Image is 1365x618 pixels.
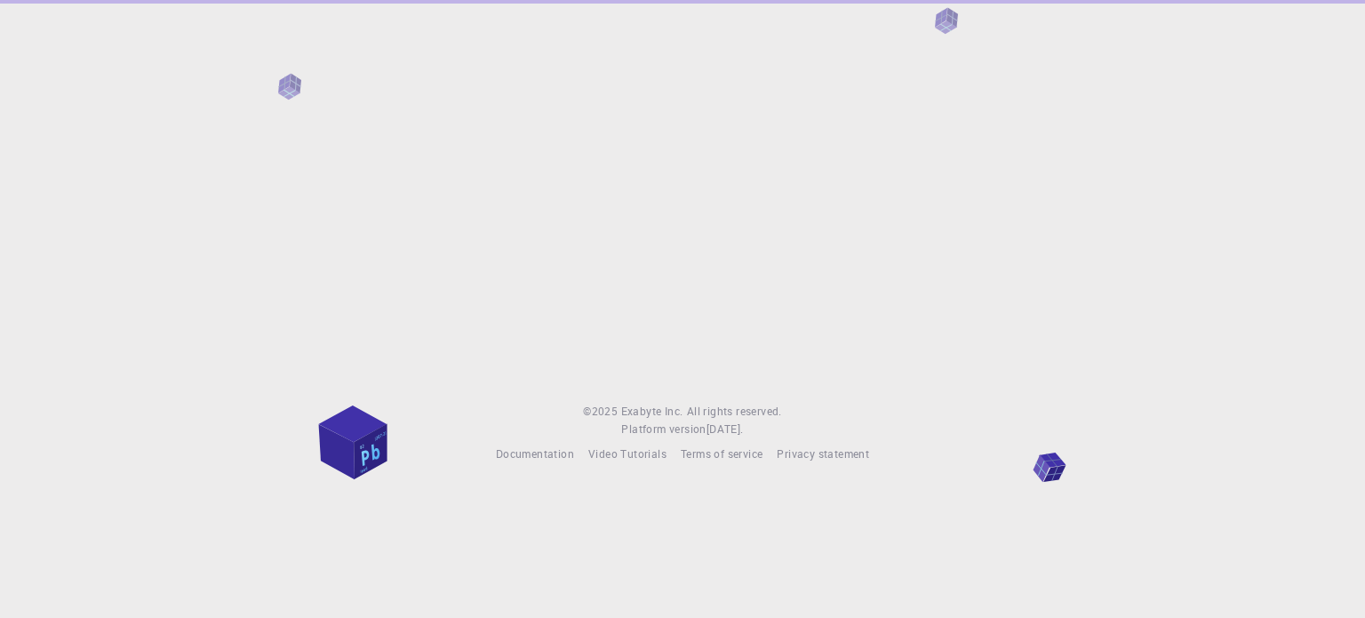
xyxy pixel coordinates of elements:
[777,446,869,461] span: Privacy statement
[681,446,762,461] span: Terms of service
[621,403,683,421] a: Exabyte Inc.
[706,421,744,436] span: [DATE] .
[496,446,574,461] span: Documentation
[621,404,683,418] span: Exabyte Inc.
[588,445,667,463] a: Video Tutorials
[583,403,620,421] span: © 2025
[687,403,782,421] span: All rights reserved.
[496,445,574,463] a: Documentation
[621,421,706,438] span: Platform version
[777,445,869,463] a: Privacy statement
[588,446,667,461] span: Video Tutorials
[681,445,762,463] a: Terms of service
[706,421,744,438] a: [DATE].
